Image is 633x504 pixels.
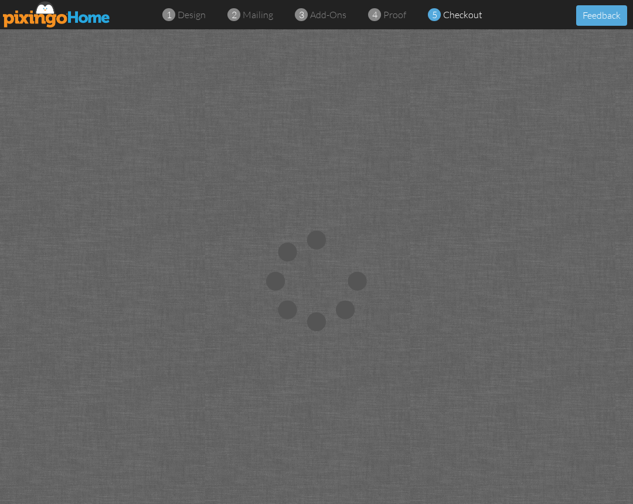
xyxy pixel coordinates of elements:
span: checkout [443,9,482,21]
span: 3 [299,8,304,22]
span: 2 [232,8,237,22]
img: pixingo logo [3,1,111,28]
span: 5 [432,8,437,22]
span: mailing [243,9,273,21]
span: 4 [372,8,377,22]
button: Feedback [576,5,627,26]
span: 1 [166,8,172,22]
span: add-ons [310,9,346,21]
span: proof [383,9,406,21]
span: design [178,9,206,21]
